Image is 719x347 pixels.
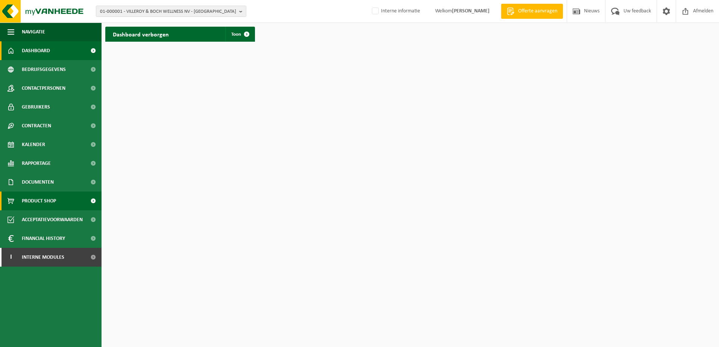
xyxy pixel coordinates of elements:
[22,79,65,98] span: Contactpersonen
[452,8,490,14] strong: [PERSON_NAME]
[105,27,176,41] h2: Dashboard verborgen
[22,192,56,210] span: Product Shop
[8,248,14,267] span: I
[22,173,54,192] span: Documenten
[501,4,563,19] a: Offerte aanvragen
[22,116,51,135] span: Contracten
[231,32,241,37] span: Toon
[22,135,45,154] span: Kalender
[22,154,51,173] span: Rapportage
[22,60,66,79] span: Bedrijfsgegevens
[22,41,50,60] span: Dashboard
[22,98,50,116] span: Gebruikers
[96,6,246,17] button: 01-000001 - VILLEROY & BOCH WELLNESS NV - [GEOGRAPHIC_DATA]
[225,27,254,42] a: Toon
[22,229,65,248] span: Financial History
[516,8,559,15] span: Offerte aanvragen
[22,210,83,229] span: Acceptatievoorwaarden
[100,6,236,17] span: 01-000001 - VILLEROY & BOCH WELLNESS NV - [GEOGRAPHIC_DATA]
[22,248,64,267] span: Interne modules
[370,6,420,17] label: Interne informatie
[22,23,45,41] span: Navigatie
